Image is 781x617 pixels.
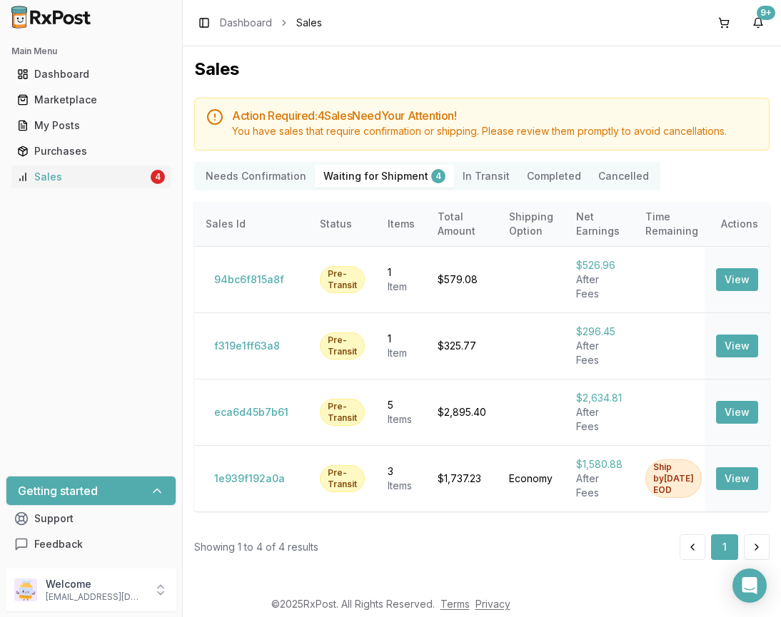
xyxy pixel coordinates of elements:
[576,325,623,339] div: $296.45
[388,280,415,294] div: Item
[576,272,623,301] div: After Fees
[518,165,590,188] button: Completed
[320,266,365,293] div: Pre-Transit
[315,165,454,188] button: Waiting for Shipment
[716,467,758,490] button: View
[716,401,758,424] button: View
[576,258,623,272] div: $526.96
[509,471,553,486] div: Economy
[565,202,634,247] th: Net Earnings
[11,61,171,87] a: Dashboard
[194,202,308,247] th: Sales Id
[376,202,426,247] th: Items
[46,577,145,591] p: Welcome
[576,391,623,405] div: $2,634.81
[17,118,165,133] div: My Posts
[194,540,318,554] div: Showing 1 to 4 of 4 results
[388,479,415,493] div: Item s
[716,268,758,291] button: View
[576,405,623,434] div: After Fees
[475,598,510,610] a: Privacy
[732,568,767,603] div: Open Intercom Messenger
[426,202,498,247] th: Total Amount
[388,412,415,427] div: Item s
[645,459,702,498] div: Ship by [DATE] EOD
[440,598,470,610] a: Terms
[206,335,288,357] button: f319e1ff63a8
[454,165,518,188] button: In Transit
[438,471,486,486] div: $1,737.23
[34,537,83,551] span: Feedback
[590,165,657,188] button: Cancelled
[438,272,486,287] div: $579.08
[320,332,365,360] div: Pre-Transit
[320,399,365,426] div: Pre-Transit
[11,164,171,190] a: Sales4
[388,332,415,346] div: 1
[6,531,176,557] button: Feedback
[151,170,165,184] div: 4
[6,6,97,29] img: RxPost Logo
[6,88,176,111] button: Marketplace
[6,506,176,531] button: Support
[388,464,415,479] div: 3
[388,398,415,412] div: 5
[14,578,37,601] img: User avatar
[206,401,297,424] button: eca6d45b7b61
[17,144,165,158] div: Purchases
[206,268,293,291] button: 94bc6f815a8f
[711,534,738,560] button: 1
[308,202,376,247] th: Status
[438,405,486,419] div: $2,895.40
[576,339,623,367] div: After Fees
[11,113,171,138] a: My Posts
[220,16,272,30] a: Dashboard
[576,471,623,500] div: After Fees
[320,465,365,492] div: Pre-Transit
[705,202,770,247] th: Actions
[197,165,315,188] button: Needs Confirmation
[576,457,623,471] div: $1,580.88
[194,58,770,81] h1: Sales
[438,339,486,353] div: $325.77
[206,467,293,490] button: 1e939f192a0a
[46,591,145,603] p: [EMAIL_ADDRESS][DOMAIN_NAME]
[18,482,98,499] h3: Getting started
[232,124,757,138] div: You have sales that require confirmation or shipping. Please review them promptly to avoid cancel...
[17,67,165,81] div: Dashboard
[634,202,713,247] th: Time Remaining
[232,110,757,121] h5: Action Required: 4 Sale s Need Your Attention!
[6,114,176,137] button: My Posts
[6,140,176,163] button: Purchases
[757,6,775,20] div: 9+
[296,16,322,30] span: Sales
[747,11,770,34] button: 9+
[11,87,171,113] a: Marketplace
[11,138,171,164] a: Purchases
[388,265,415,280] div: 1
[716,335,758,357] button: View
[17,93,165,107] div: Marketplace
[431,169,445,183] div: 4
[220,16,322,30] nav: breadcrumb
[498,202,565,247] th: Shipping Option
[17,170,148,184] div: Sales
[388,346,415,360] div: Item
[11,46,171,57] h2: Main Menu
[6,63,176,86] button: Dashboard
[6,165,176,188] button: Sales4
